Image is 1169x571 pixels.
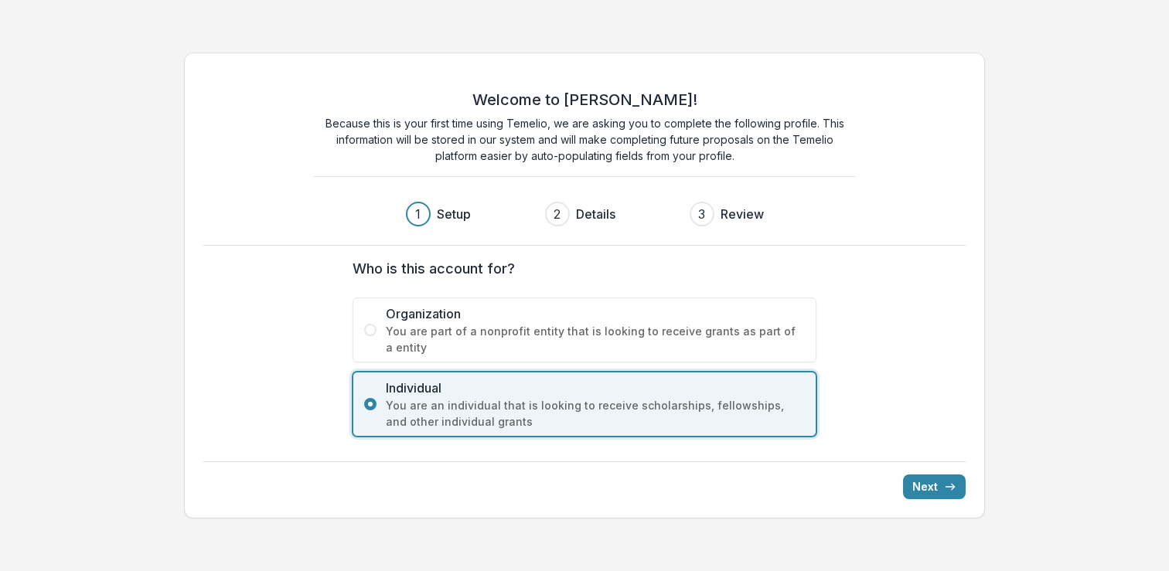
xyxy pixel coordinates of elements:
[406,202,764,226] div: Progress
[721,205,764,223] h3: Review
[437,205,471,223] h3: Setup
[386,397,805,430] span: You are an individual that is looking to receive scholarships, fellowships, and other individual ...
[903,474,966,499] button: Next
[386,379,805,397] span: Individual
[576,205,615,223] h3: Details
[386,304,805,323] span: Organization
[472,90,697,109] h2: Welcome to [PERSON_NAME]!
[386,323,805,355] span: You are part of a nonprofit entity that is looking to receive grants as part of a entity
[698,205,705,223] div: 3
[314,115,855,164] p: Because this is your first time using Temelio, we are asking you to complete the following profil...
[554,205,561,223] div: 2
[353,258,807,279] label: Who is this account for?
[415,205,421,223] div: 1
